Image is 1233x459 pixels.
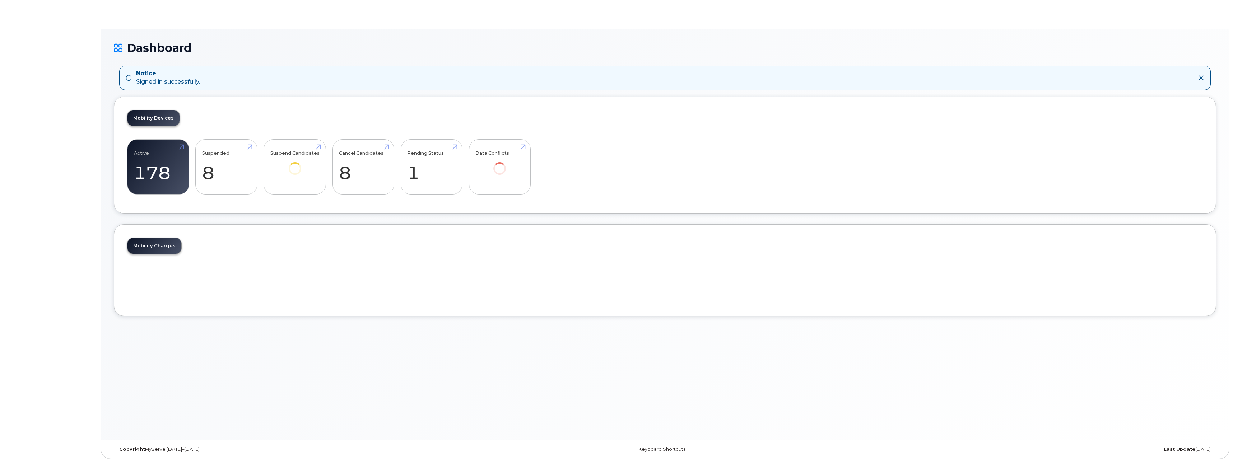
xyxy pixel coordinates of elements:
[407,143,456,191] a: Pending Status 1
[114,446,481,452] div: MyServe [DATE]–[DATE]
[134,143,182,191] a: Active 178
[202,143,251,191] a: Suspended 8
[339,143,387,191] a: Cancel Candidates 8
[136,70,200,86] div: Signed in successfully.
[119,446,145,452] strong: Copyright
[136,70,200,78] strong: Notice
[1164,446,1195,452] strong: Last Update
[475,143,524,184] a: Data Conflicts
[270,143,320,184] a: Suspend Candidates
[127,110,180,126] a: Mobility Devices
[849,446,1216,452] div: [DATE]
[638,446,685,452] a: Keyboard Shortcuts
[127,238,181,254] a: Mobility Charges
[114,42,1216,54] h1: Dashboard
